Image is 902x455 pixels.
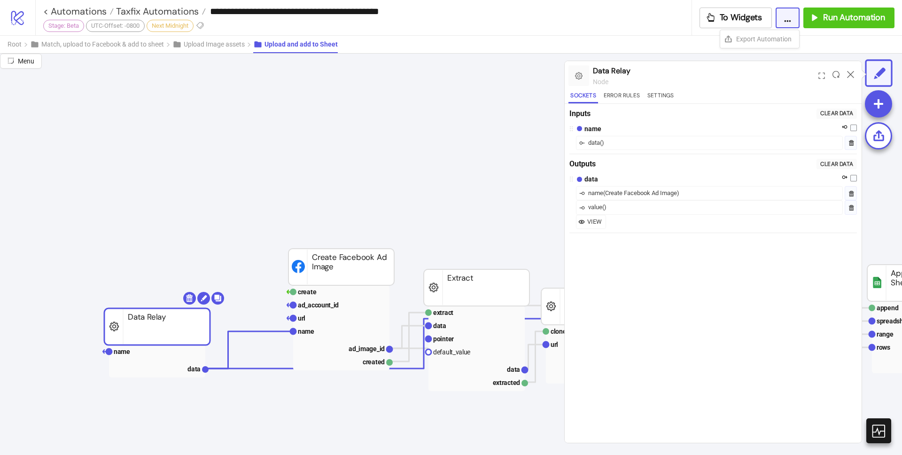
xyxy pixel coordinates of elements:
[588,138,600,148] div: data
[43,7,114,16] a: < Automations
[593,77,815,87] div: node
[41,40,164,48] span: Match, upload to Facebook & add to sheet
[569,108,816,119] div: Inputs
[8,36,30,53] button: Root
[720,12,762,23] span: To Widgets
[720,30,799,48] a: Export Automation
[8,57,14,64] span: radius-bottomright
[823,12,885,23] span: Run Automation
[816,159,857,169] button: Clear Data
[298,314,305,322] text: url
[172,36,253,53] button: Upload Image assets
[820,108,853,119] div: Clear Data
[551,341,558,348] text: url
[600,138,604,148] div: ( )
[568,91,598,103] button: Sockets
[877,330,894,338] text: range
[569,158,816,170] div: Outputs
[18,57,34,65] span: Menu
[877,344,890,351] text: rows
[700,8,772,28] button: To Widgets
[298,301,339,309] text: ad_account_id
[298,288,317,296] text: create
[433,335,454,343] text: pointer
[114,7,206,16] a: Taxfix Automations
[349,345,385,353] text: ad_image_id
[776,8,800,28] button: ...
[588,203,602,212] div: value
[602,91,642,103] button: Error Rules
[593,65,815,77] div: Data Relay
[603,188,679,198] div: ( Create Facebook Ad Image )
[433,348,470,356] text: default_value
[602,203,607,212] div: ( )
[298,328,314,335] text: name
[736,34,792,44] span: Export Automation
[816,109,857,119] button: Clear Data
[587,217,602,227] span: VIEW
[584,174,598,184] div: data
[584,124,601,134] div: name
[877,304,899,312] text: append
[433,309,453,316] text: extract
[588,188,603,198] div: name
[187,365,201,373] text: data
[803,8,894,28] button: Run Automation
[8,40,22,48] span: Root
[645,91,676,103] button: Settings
[551,328,567,335] text: clone
[433,322,446,329] text: data
[114,348,130,355] text: name
[86,20,145,32] div: UTC-Offset: -0800
[820,159,853,170] div: Clear Data
[43,20,84,32] div: Stage: Beta
[147,20,194,32] div: Next Midnight
[184,40,245,48] span: Upload Image assets
[264,40,338,48] span: Upload and add to Sheet
[253,36,338,53] button: Upload and add to Sheet
[507,366,520,373] text: data
[30,36,172,53] button: Match, upload to Facebook & add to sheet
[818,72,825,79] span: expand
[114,5,199,17] span: Taxfix Automations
